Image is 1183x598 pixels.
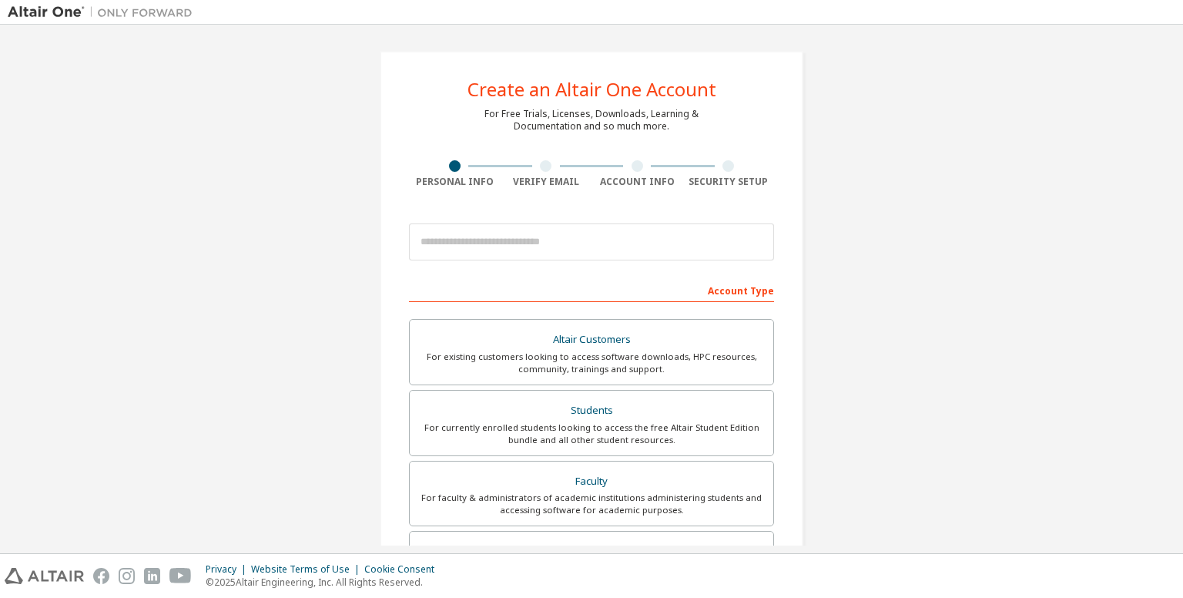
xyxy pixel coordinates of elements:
div: Altair Customers [419,329,764,351]
div: Everyone else [419,541,764,563]
div: Account Info [591,176,683,188]
div: Website Terms of Use [251,563,364,576]
p: © 2025 Altair Engineering, Inc. All Rights Reserved. [206,576,444,589]
div: Cookie Consent [364,563,444,576]
img: instagram.svg [119,568,135,584]
div: For currently enrolled students looking to access the free Altair Student Edition bundle and all ... [419,422,764,446]
div: Security Setup [683,176,775,188]
div: For faculty & administrators of academic institutions administering students and accessing softwa... [419,492,764,516]
div: Personal Info [409,176,501,188]
div: Privacy [206,563,251,576]
img: linkedin.svg [144,568,160,584]
div: Verify Email [501,176,592,188]
img: facebook.svg [93,568,109,584]
div: Faculty [419,471,764,492]
img: Altair One [8,5,200,20]
img: altair_logo.svg [5,568,84,584]
img: youtube.svg [169,568,192,584]
div: For existing customers looking to access software downloads, HPC resources, community, trainings ... [419,351,764,375]
div: Create an Altair One Account [468,80,716,99]
div: For Free Trials, Licenses, Downloads, Learning & Documentation and so much more. [484,108,699,133]
div: Students [419,400,764,422]
div: Account Type [409,277,774,302]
